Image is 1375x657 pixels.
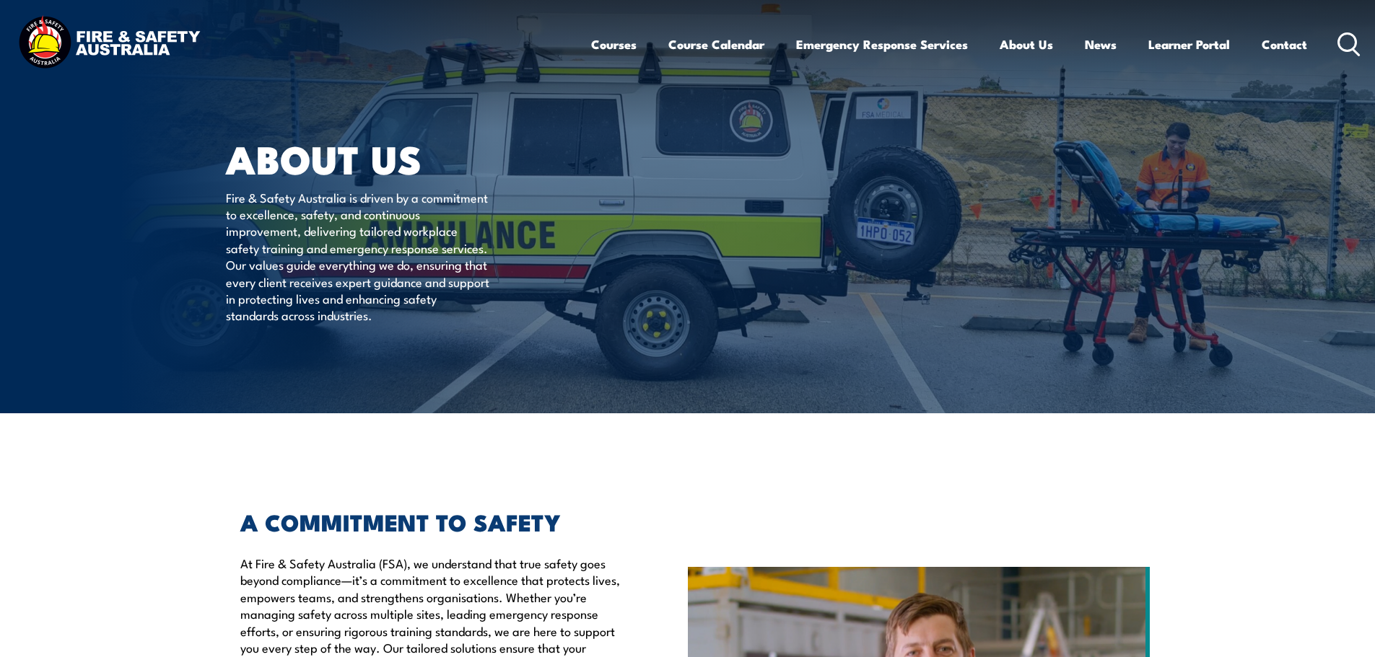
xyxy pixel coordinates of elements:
p: Fire & Safety Australia is driven by a commitment to excellence, safety, and continuous improveme... [226,189,489,324]
a: Courses [591,25,637,63]
h2: A COMMITMENT TO SAFETY [240,511,621,532]
a: Learner Portal [1148,25,1230,63]
a: Contact [1262,25,1307,63]
a: News [1085,25,1117,63]
a: Course Calendar [668,25,764,63]
a: Emergency Response Services [796,25,968,63]
a: About Us [1000,25,1053,63]
h1: About Us [226,141,582,175]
